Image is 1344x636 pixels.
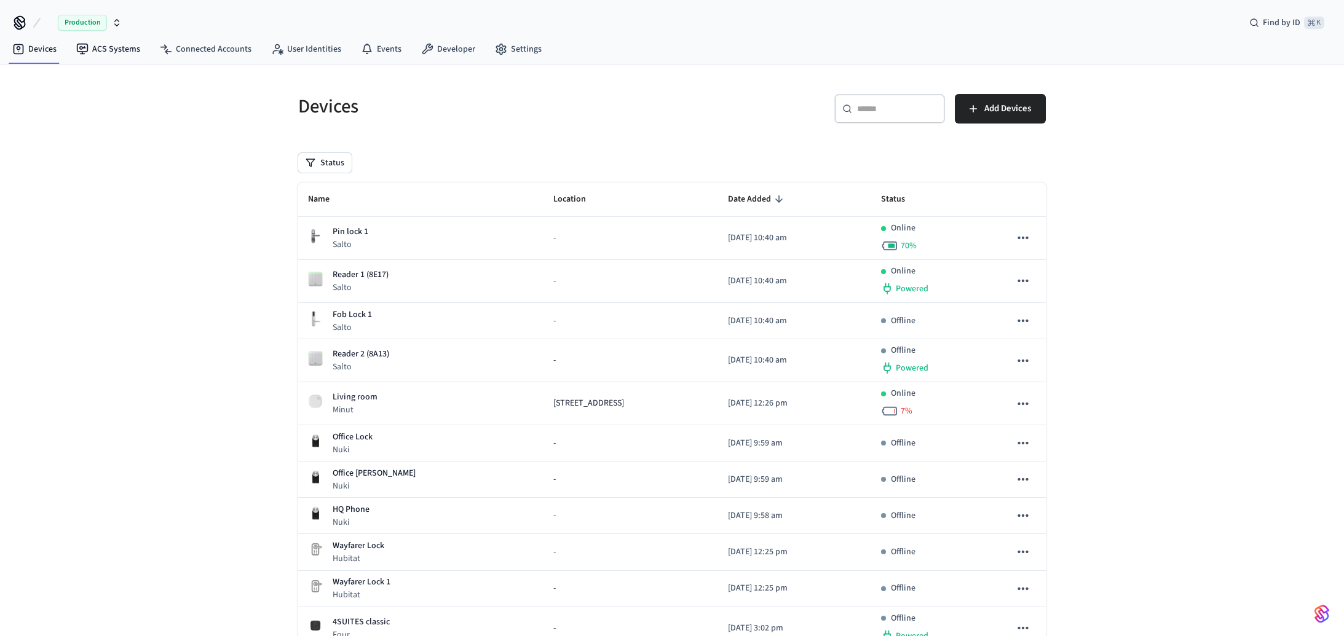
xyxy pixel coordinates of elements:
p: Fob Lock 1 [333,308,372,321]
p: HQ Phone [333,503,370,516]
span: Powered [896,362,928,374]
p: [DATE] 3:02 pm [728,622,861,635]
p: [DATE] 9:58 am [728,509,861,522]
img: salto_wallreader_pin [308,351,323,366]
span: - [553,275,556,288]
p: Reader 2 (8A13) [333,348,389,361]
span: Status [881,190,921,209]
a: Settings [485,38,551,60]
span: 70 % [901,240,917,252]
p: Salto [333,361,389,373]
a: Devices [2,38,66,60]
span: - [553,546,556,559]
p: Offline [891,437,915,450]
p: Wayfarer Lock [333,540,384,552]
p: [DATE] 10:40 am [728,315,861,328]
p: Pin lock 1 [333,226,368,238]
p: Offline [891,612,915,625]
p: [DATE] 12:25 pm [728,582,861,595]
p: 4SUITES classic [333,616,390,629]
p: Reader 1 (8E17) [333,269,389,281]
span: Location [553,190,602,209]
span: Production [58,15,107,31]
p: Hubitat [333,552,384,565]
p: [DATE] 10:40 am [728,354,861,367]
p: Online [891,387,915,400]
img: Nuki Smart Lock 3.0 Pro Black, Front [308,433,323,448]
img: SeamLogoGradient.69752ec5.svg [1314,604,1329,624]
h5: Devices [298,94,665,119]
p: Living room [333,391,378,404]
span: Name [308,190,346,209]
img: 4Suites Lock [308,618,323,633]
span: - [553,437,556,450]
span: - [553,473,556,486]
p: Wayfarer Lock 1 [333,576,390,589]
span: - [553,509,556,522]
p: [DATE] 10:40 am [728,232,861,245]
span: ⌘ K [1304,17,1324,29]
p: [DATE] 12:25 pm [728,546,861,559]
p: Minut [333,404,378,416]
p: Nuki [333,444,373,456]
img: Placeholder Lock Image [308,542,323,557]
p: Office [PERSON_NAME] [333,467,416,480]
p: Nuki [333,516,370,528]
a: Events [351,38,411,60]
p: [DATE] 10:40 am [728,275,861,288]
img: salto_wallreader_pin [308,272,323,286]
p: Offline [891,582,915,595]
img: Minut Sensor [308,394,323,409]
a: Developer [411,38,485,60]
p: Offline [891,315,915,328]
button: Add Devices [955,94,1046,124]
p: [DATE] 9:59 am [728,437,861,450]
p: Online [891,265,915,278]
p: Salto [333,281,389,294]
span: Find by ID [1263,17,1300,29]
div: Find by ID⌘ K [1239,12,1334,34]
p: Office Lock [333,431,373,444]
span: - [553,315,556,328]
span: Add Devices [984,101,1031,117]
span: - [553,622,556,635]
span: - [553,582,556,595]
p: Offline [891,344,915,357]
img: Placeholder Lock Image [308,579,323,594]
p: [DATE] 12:26 pm [728,397,861,410]
p: Offline [891,473,915,486]
span: Powered [896,283,928,295]
img: salto_escutcheon_pin [308,229,323,245]
p: Salto [333,321,372,334]
span: 7 % [901,405,912,417]
span: [STREET_ADDRESS] [553,397,624,410]
p: [DATE] 9:59 am [728,473,861,486]
img: Nuki Smart Lock 3.0 Pro Black, Front [308,506,323,520]
span: - [553,232,556,245]
p: Offline [891,546,915,559]
p: Hubitat [333,589,390,601]
p: Salto [333,238,368,251]
button: Status [298,153,352,173]
span: Date Added [728,190,787,209]
a: ACS Systems [66,38,150,60]
p: Online [891,222,915,235]
p: Offline [891,509,915,522]
a: Connected Accounts [150,38,261,60]
img: salto_escutcheon [308,311,323,327]
p: Nuki [333,480,416,492]
a: User Identities [261,38,351,60]
img: Nuki Smart Lock 3.0 Pro Black, Front [308,469,323,484]
span: - [553,354,556,367]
